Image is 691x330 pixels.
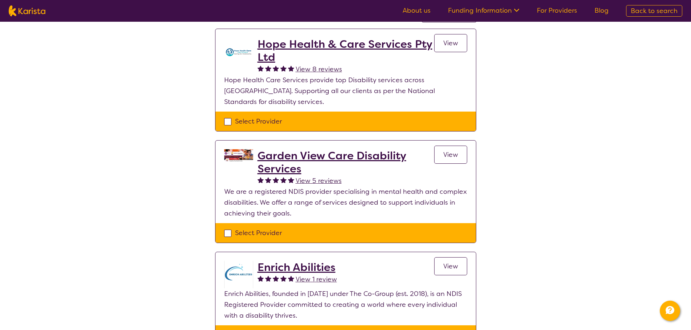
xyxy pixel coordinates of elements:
a: View [434,257,467,275]
span: View 5 reviews [296,176,342,185]
span: Back to search [631,7,678,15]
img: fullstar [288,177,294,183]
a: View [434,146,467,164]
span: View [443,39,458,47]
img: fullstar [258,177,264,183]
img: fullstar [265,65,271,71]
a: Hope Health & Care Services Pty Ltd [258,38,434,64]
img: fullstar [265,275,271,281]
img: fullstar [273,275,279,281]
a: View 8 reviews [296,64,342,75]
a: View 5 reviews [296,175,342,186]
img: fullstar [280,275,287,281]
span: View 1 review [296,275,337,284]
img: fullstar [258,275,264,281]
button: Channel Menu [660,301,680,321]
a: For Providers [537,6,577,15]
img: Karista logo [9,5,45,16]
a: Back to search [626,5,682,17]
img: rbfgildlri6jfebfwo4z.png [224,261,253,288]
span: View [443,262,458,271]
span: View 8 reviews [296,65,342,74]
a: Enrich Abilities [258,261,337,274]
p: We are a registered NDIS provider specialising in mental health and complex disabilities. We offe... [224,186,467,219]
img: fullstar [280,65,287,71]
a: Funding Information [448,6,519,15]
img: fullstar [273,177,279,183]
p: Enrich Abilities, founded in [DATE] under The Co-Group (est. 2018), is an NDIS Registered Provide... [224,288,467,321]
img: fullstar [273,65,279,71]
img: fullstar [288,275,294,281]
a: Garden View Care Disability Services [258,149,434,175]
img: ts6kn0scflc8jqbskg2q.jpg [224,38,253,67]
a: View [434,34,467,52]
a: Blog [595,6,609,15]
p: Hope Health Care Services provide top Disability services across [GEOGRAPHIC_DATA]. Supporting al... [224,75,467,107]
img: fhlsqaxcthszxhqwxlmb.jpg [224,149,253,161]
img: fullstar [258,65,264,71]
span: View [443,150,458,159]
a: About us [403,6,431,15]
img: fullstar [288,65,294,71]
img: fullstar [280,177,287,183]
a: View 1 review [296,274,337,285]
img: fullstar [265,177,271,183]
